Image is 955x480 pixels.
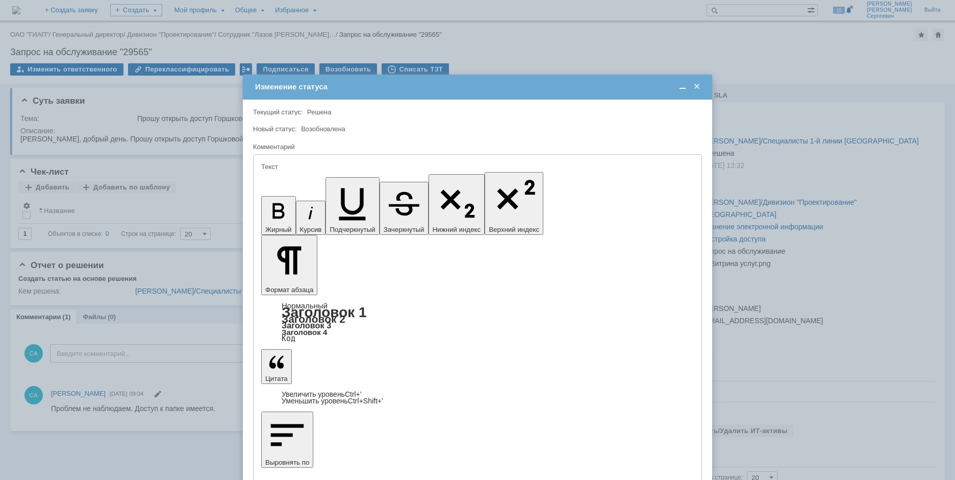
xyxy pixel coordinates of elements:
[345,390,362,398] span: Ctrl+'
[433,226,481,233] span: Нижний индекс
[261,349,292,384] button: Цитата
[253,108,303,116] label: Текущий статус:
[282,328,327,337] a: Заголовок 4
[489,226,539,233] span: Верхний индекс
[485,172,543,235] button: Верхний индекс
[261,391,694,404] div: Цитата
[429,174,485,235] button: Нижний индекс
[282,313,345,325] a: Заголовок 2
[265,375,288,382] span: Цитата
[282,301,328,310] a: Нормальный
[282,334,295,343] a: Код
[261,412,313,468] button: Выровнять по
[282,321,331,330] a: Заголовок 3
[300,226,322,233] span: Курсив
[307,108,331,116] span: Решена
[282,397,383,405] a: Decrease
[265,286,313,294] span: Формат абзаца
[261,163,692,170] div: Текст
[265,226,292,233] span: Жирный
[325,177,379,235] button: Подчеркнутый
[692,82,702,91] span: Закрыть
[253,142,700,152] div: Комментарий
[282,390,362,398] a: Increase
[384,226,424,233] span: Зачеркнутый
[261,196,296,235] button: Жирный
[261,235,317,295] button: Формат абзаца
[301,125,345,133] span: Возобновлена
[261,302,694,342] div: Формат абзаца
[330,226,375,233] span: Подчеркнутый
[348,397,383,405] span: Ctrl+Shift+'
[677,82,688,91] span: Свернуть (Ctrl + M)
[296,201,326,235] button: Курсив
[253,125,297,133] label: Новый статус:
[265,459,309,466] span: Выровнять по
[255,82,702,91] div: Изменение статуса
[380,182,429,235] button: Зачеркнутый
[282,304,367,320] a: Заголовок 1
